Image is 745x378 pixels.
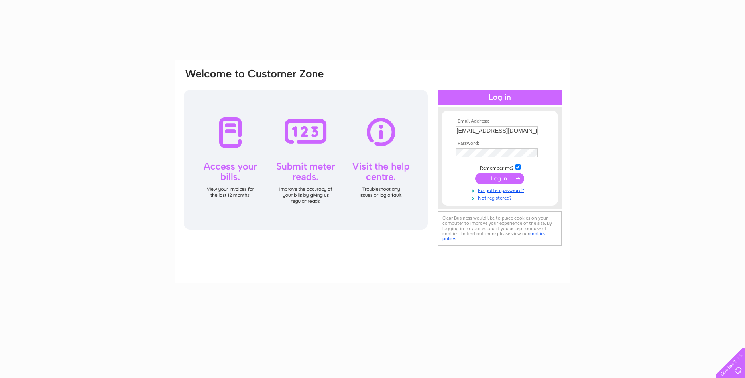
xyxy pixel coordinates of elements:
a: Not registered? [456,194,546,201]
div: Clear Business would like to place cookies on your computer to improve your experience of the sit... [438,211,562,246]
input: Submit [475,173,524,184]
a: cookies policy [442,231,545,241]
td: Remember me? [454,163,546,171]
th: Password: [454,141,546,146]
th: Email Address: [454,119,546,124]
a: Forgotten password? [456,186,546,194]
